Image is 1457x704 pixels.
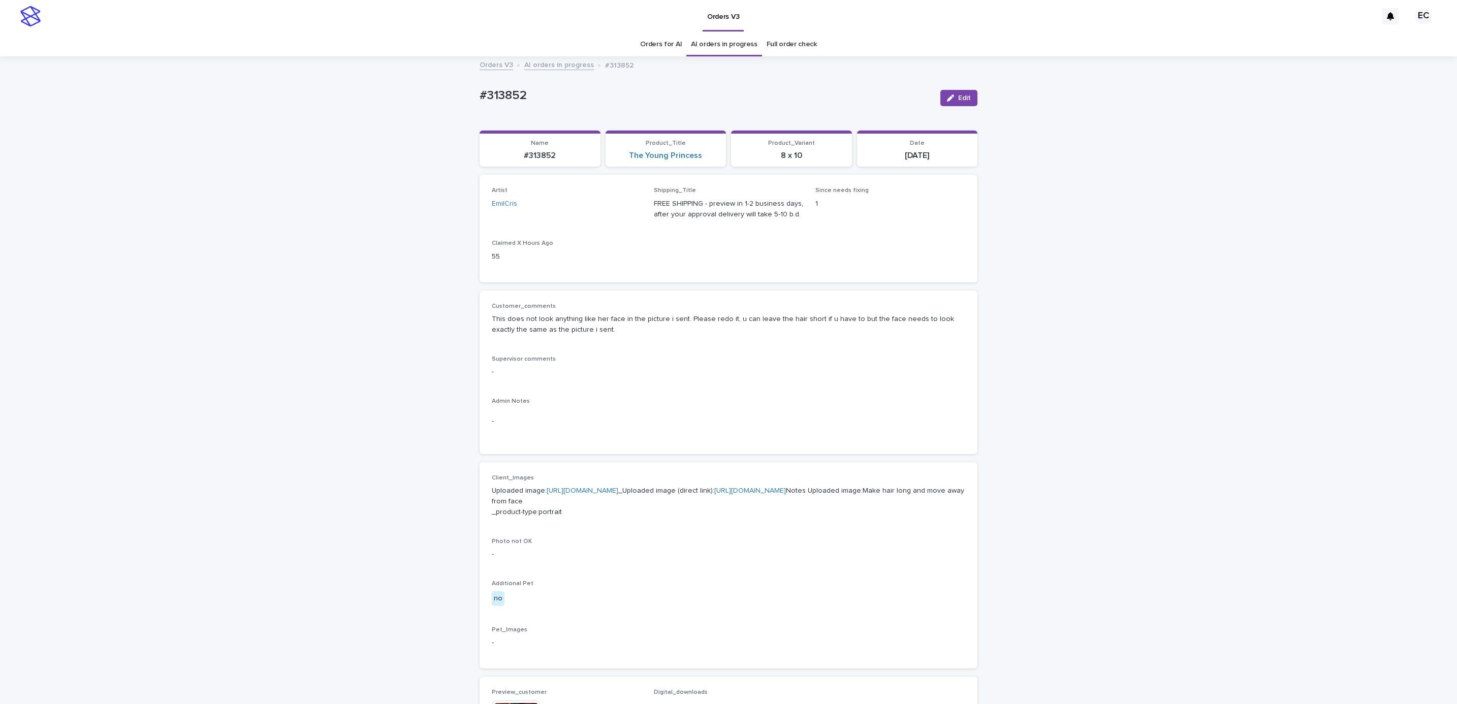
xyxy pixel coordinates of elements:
[20,6,41,26] img: stacker-logo-s-only.png
[492,367,965,377] p: -
[640,33,682,56] a: Orders for AI
[737,151,846,161] p: 8 x 10
[940,90,977,106] button: Edit
[492,637,965,648] p: -
[863,151,972,161] p: [DATE]
[524,58,594,70] a: AI orders in progress
[714,487,786,494] a: [URL][DOMAIN_NAME]
[492,538,532,545] span: Photo not OK
[492,416,965,427] p: -
[492,581,533,587] span: Additional Pet
[492,398,530,404] span: Admin Notes
[492,356,556,362] span: Supervisor comments
[492,475,534,481] span: Client_Images
[605,59,634,70] p: #313852
[910,140,925,146] span: Date
[629,151,702,161] a: The Young Princess
[646,140,686,146] span: Product_Title
[492,199,517,209] a: EmilCris
[492,627,527,633] span: Pet_Images
[531,140,549,146] span: Name
[492,303,556,309] span: Customer_comments
[958,94,971,102] span: Edit
[654,199,804,220] p: FREE SHIPPING - preview in 1-2 business days, after your approval delivery will take 5-10 b.d.
[547,487,618,494] a: [URL][DOMAIN_NAME]
[492,314,965,335] p: This does not look anything like her face in the picture i sent. Please redo it, u can leave the ...
[654,689,708,695] span: Digital_downloads
[492,549,965,560] p: -
[691,33,757,56] a: AI orders in progress
[492,591,504,606] div: no
[1415,8,1432,24] div: EC
[492,240,553,246] span: Claimed X Hours Ago
[486,151,594,161] p: #313852
[480,58,513,70] a: Orders V3
[815,187,869,194] span: Since needs fixing
[492,486,965,517] p: Uploaded image: _Uploaded image (direct link): Notes Uploaded image:Make hair long and move away ...
[654,187,696,194] span: Shipping_Title
[815,199,965,209] p: 1
[767,33,817,56] a: Full order check
[768,140,815,146] span: Product_Variant
[492,251,642,262] p: 55
[480,88,932,103] p: #313852
[492,689,547,695] span: Preview_customer
[492,187,508,194] span: Artist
